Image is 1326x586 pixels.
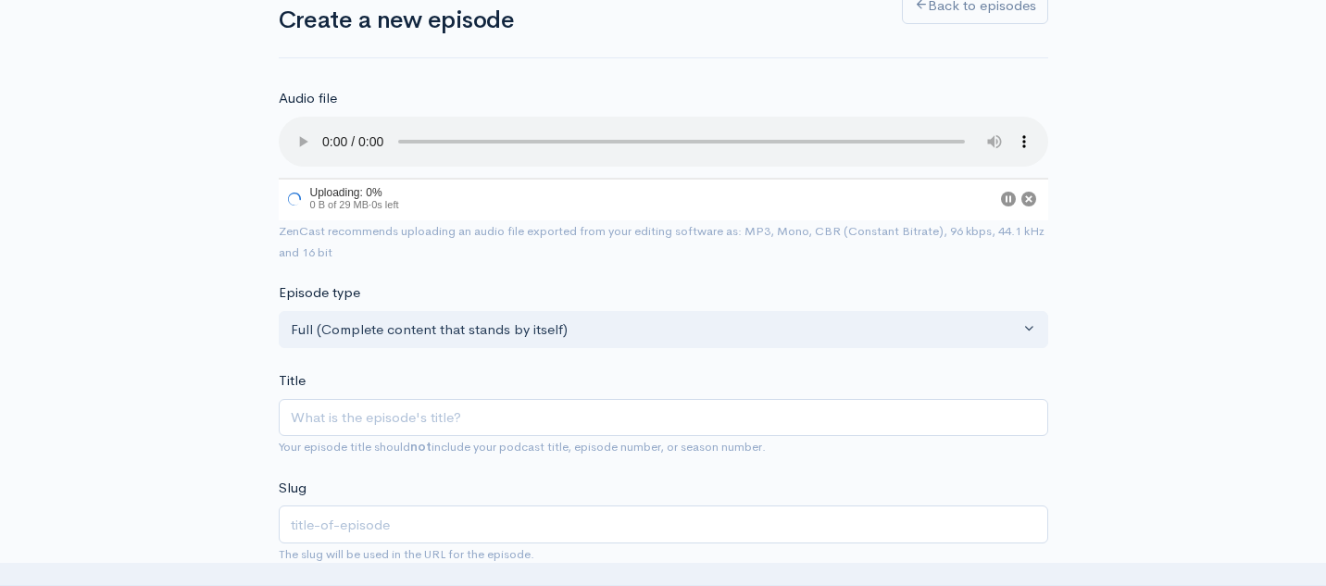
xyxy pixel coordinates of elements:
label: Title [279,370,306,392]
div: Full (Complete content that stands by itself) [291,319,1020,341]
button: Pause [1001,192,1016,206]
div: Uploading [279,178,403,220]
label: Slug [279,478,306,499]
strong: not [410,439,432,455]
label: Episode type [279,282,360,304]
small: The slug will be used in the URL for the episode. [279,546,534,562]
button: Full (Complete content that stands by itself) [279,311,1048,349]
input: title-of-episode [279,505,1048,543]
label: Audio file [279,88,337,109]
small: ZenCast recommends uploading an audio file exported from your editing software as: MP3, Mono, CBR... [279,223,1045,260]
input: What is the episode's title? [279,399,1048,437]
button: Cancel [1021,192,1036,206]
small: Your episode title should include your podcast title, episode number, or season number. [279,439,766,455]
span: 0 B of 29 MB · 0s left [310,199,399,210]
div: Uploading: 0% [310,187,399,198]
h1: Create a new episode [279,7,880,34]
